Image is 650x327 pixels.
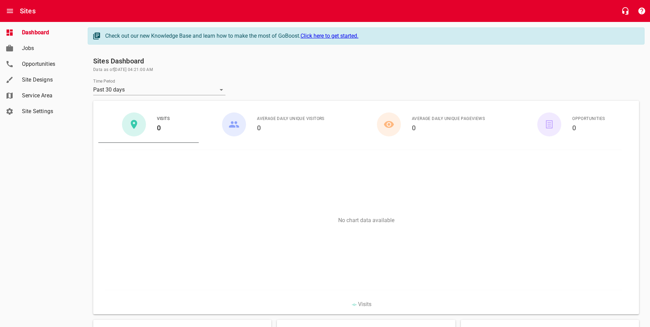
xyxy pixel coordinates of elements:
h6: Sites [20,5,36,16]
span: Opportunities [22,60,74,68]
h6: 0 [157,122,170,133]
span: Data as of [DATE] 04:21:00 AM [93,66,639,73]
span: Opportunities [572,116,605,122]
button: Live Chat [617,3,634,19]
h6: 0 [257,122,324,133]
span: Average Daily Unique Visitors [257,116,324,122]
div: Past 30 days [93,84,225,95]
span: Visits [157,116,170,122]
span: Service Area [22,92,74,100]
span: Site Designs [22,76,74,84]
p: No chart data available [98,217,634,223]
button: Support Portal [634,3,650,19]
span: Jobs [22,44,74,52]
span: Dashboard [22,28,74,37]
span: Visits [358,301,371,307]
h6: 0 [572,122,605,133]
div: Check out our new Knowledge Base and learn how to make the most of GoBoost. [105,32,637,40]
a: Click here to get started. [301,33,358,39]
label: Time Period [93,79,115,83]
h6: Sites Dashboard [93,56,639,66]
span: Average Daily Unique Pageviews [412,116,485,122]
span: Site Settings [22,107,74,116]
h6: 0 [412,122,485,133]
button: Open drawer [2,3,18,19]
